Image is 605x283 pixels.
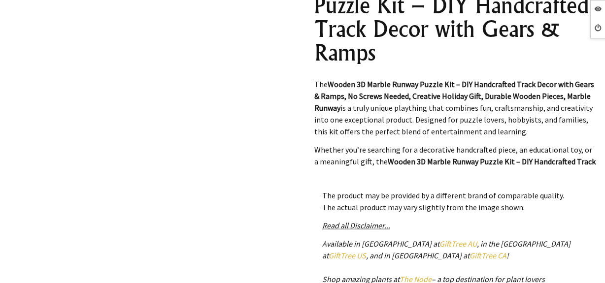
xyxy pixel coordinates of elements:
[322,189,589,213] p: The product may be provided by a different brand of comparable quality. The actual product may va...
[314,78,597,137] p: The is a truly unique plaything that combines fun, craftsmanship, and creativity into one excepti...
[470,251,506,260] a: GiftTree CA
[314,144,597,203] p: Whether you’re searching for a decorative handcrafted piece, an educational toy, or a meaningful ...
[314,157,596,178] strong: Wooden 3D Marble Runway Puzzle Kit – DIY Handcrafted Track Decor with Gears & Ramps
[322,220,390,230] a: Read all Disclaimer...
[314,79,594,113] strong: Wooden 3D Marble Runway Puzzle Kit – DIY Handcrafted Track Decor with Gears & Ramps, No Screws Ne...
[329,251,366,260] a: GiftTree US
[439,239,477,249] a: GiftTree AU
